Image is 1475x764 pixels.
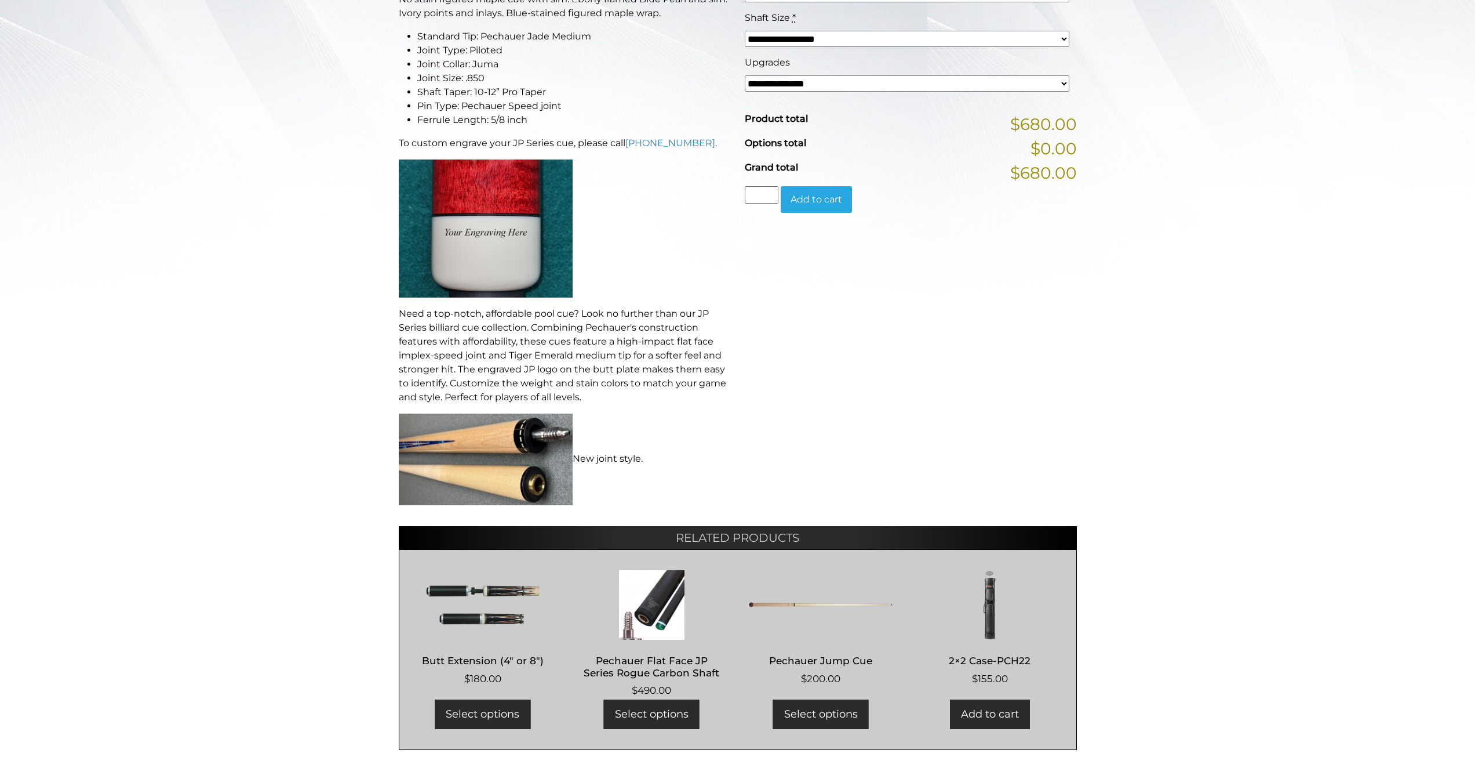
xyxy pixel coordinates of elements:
bdi: 180.00 [464,673,501,685]
li: Pin Type: Pechauer Speed joint [417,99,731,113]
span: $ [972,673,978,685]
li: Ferrule Length: 5/8 inch [417,113,731,127]
span: Upgrades [745,57,790,68]
li: Standard Tip: Pechauer Jade Medium [417,30,731,44]
a: Butt Extension (4″ or 8″) $180.00 [411,570,555,687]
li: Shaft Taper: 10-12” Pro Taper [417,85,731,99]
span: Grand total [745,162,798,173]
img: Butt Extension (4" or 8") [411,570,555,640]
a: 2×2 Case-PCH22 $155.00 [917,570,1062,687]
h2: Pechauer Flat Face JP Series Rogue Carbon Shaft [580,650,724,684]
a: [PHONE_NUMBER]. [625,137,717,149]
abbr: required [792,12,796,23]
span: $680.00 [1010,112,1077,136]
a: Pechauer Flat Face JP Series Rogue Carbon Shaft $490.00 [580,570,724,698]
li: Joint Type: Piloted [417,44,731,57]
img: Pechauer Flat Face JP Series Rogue Carbon Shaft [580,570,724,640]
a: Pechauer Jump Cue $200.00 [749,570,893,687]
a: Add to cart: “Pechauer Flat Face JP Series Rogue Carbon Shaft” [604,700,700,729]
input: Product quantity [745,186,778,204]
span: $0.00 [1030,136,1077,161]
img: Pechauer Jump Cue [749,570,893,640]
span: Options total [745,137,806,149]
p: New joint style. [399,414,731,505]
li: Joint Size: .850 [417,71,731,85]
span: Product total [745,113,808,124]
span: $680.00 [1010,161,1077,185]
img: 2x2 Case-PCH22 [917,570,1062,640]
bdi: 200.00 [801,673,840,685]
span: $ [801,673,807,685]
a: Add to cart: “Butt Extension (4" or 8")” [435,700,530,729]
span: Shaft Size [745,12,790,23]
h2: Pechauer Jump Cue [749,650,893,672]
bdi: 155.00 [972,673,1008,685]
a: Add to cart: “Pechauer Jump Cue” [773,700,869,729]
span: $ [632,685,638,696]
a: Add to cart: “2x2 Case-PCH22” [950,700,1030,729]
span: $ [464,673,470,685]
img: An image of a cue butt with the words "YOUR ENGRAVING HERE". [399,160,573,298]
bdi: 490.00 [632,685,671,696]
p: Need a top-notch, affordable pool cue? Look no further than our JP Series billiard cue collection... [399,307,731,404]
li: Joint Collar: Juma [417,57,731,71]
h2: 2×2 Case-PCH22 [917,650,1062,672]
p: To custom engrave your JP Series cue, please call [399,136,731,150]
button: Add to cart [781,186,852,213]
h2: Related products [399,526,1077,549]
h2: Butt Extension (4″ or 8″) [411,650,555,672]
